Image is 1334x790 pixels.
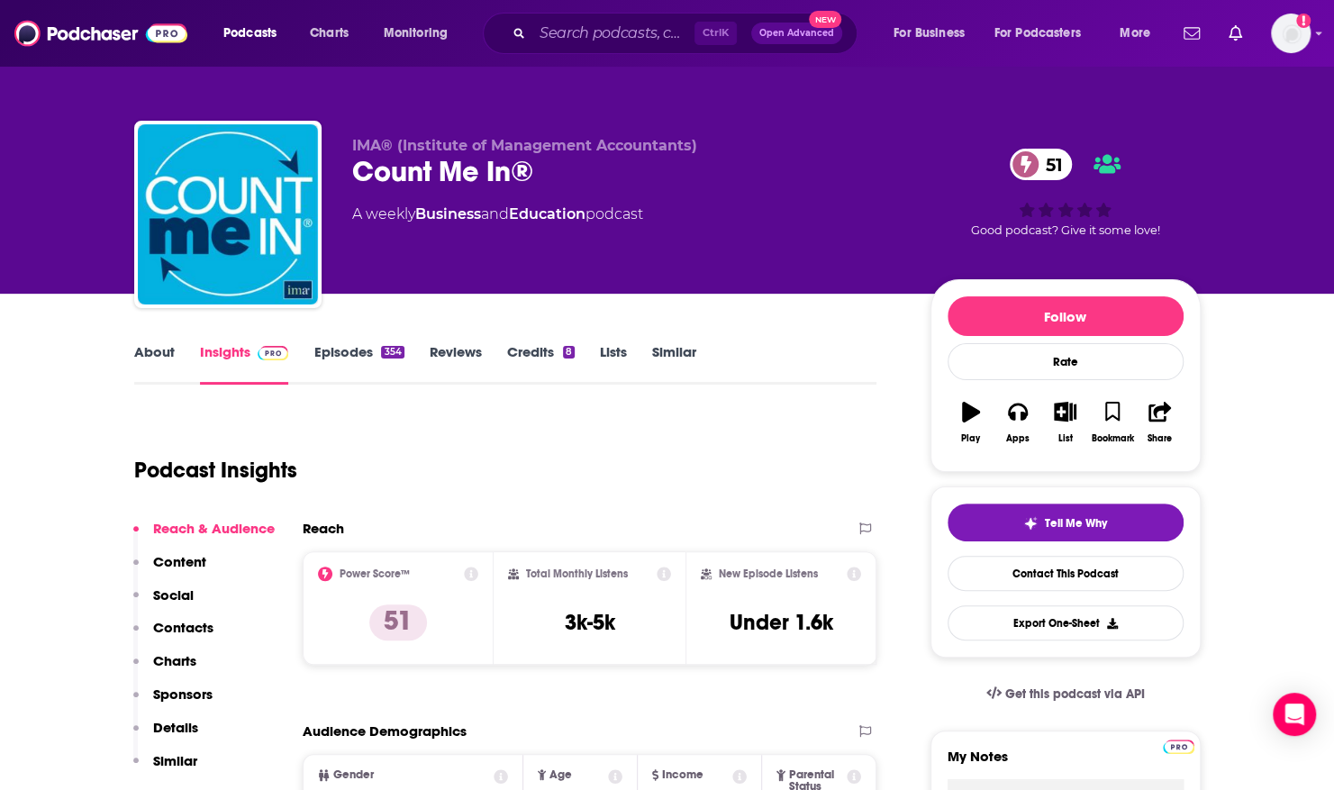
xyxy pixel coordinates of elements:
[1296,14,1311,28] svg: Add a profile image
[994,21,1081,46] span: For Podcasters
[1273,693,1316,736] div: Open Intercom Messenger
[1163,737,1194,754] a: Pro website
[881,19,987,48] button: open menu
[730,609,833,636] h3: Under 1.6k
[564,609,614,636] h3: 3k-5k
[153,619,213,636] p: Contacts
[1163,740,1194,754] img: Podchaser Pro
[971,223,1160,237] span: Good podcast? Give it some love!
[983,19,1107,48] button: open menu
[369,604,427,640] p: 51
[1058,433,1073,444] div: List
[352,204,643,225] div: A weekly podcast
[1004,686,1144,702] span: Get this podcast via API
[134,343,175,385] a: About
[961,433,980,444] div: Play
[563,346,575,359] div: 8
[133,652,196,686] button: Charts
[759,29,834,38] span: Open Advanced
[507,343,575,385] a: Credits8
[500,13,875,54] div: Search podcasts, credits, & more...
[134,457,297,484] h1: Podcast Insights
[133,553,206,586] button: Content
[352,137,697,154] span: IMA® (Institute of Management Accountants)
[153,520,275,537] p: Reach & Audience
[384,21,448,46] span: Monitoring
[1271,14,1311,53] span: Logged in as mtraynor
[751,23,842,44] button: Open AdvancedNew
[223,21,277,46] span: Podcasts
[153,686,213,703] p: Sponsors
[532,19,694,48] input: Search podcasts, credits, & more...
[298,19,359,48] a: Charts
[14,16,187,50] img: Podchaser - Follow, Share and Rate Podcasts
[930,137,1201,249] div: 51Good podcast? Give it some love!
[600,343,627,385] a: Lists
[371,19,471,48] button: open menu
[948,296,1184,336] button: Follow
[138,124,318,304] img: Count Me In®
[948,504,1184,541] button: tell me why sparkleTell Me Why
[1136,390,1183,455] button: Share
[381,346,404,359] div: 354
[310,21,349,46] span: Charts
[652,343,696,385] a: Similar
[200,343,289,385] a: InsightsPodchaser Pro
[211,19,300,48] button: open menu
[153,553,206,570] p: Content
[972,672,1159,716] a: Get this podcast via API
[694,22,737,45] span: Ctrl K
[133,686,213,719] button: Sponsors
[526,568,628,580] h2: Total Monthly Listens
[153,752,197,769] p: Similar
[1221,18,1249,49] a: Show notifications dropdown
[153,652,196,669] p: Charts
[948,390,994,455] button: Play
[1010,149,1072,180] a: 51
[133,752,197,785] button: Similar
[153,586,194,604] p: Social
[430,343,482,385] a: Reviews
[894,21,965,46] span: For Business
[303,722,467,740] h2: Audience Demographics
[303,520,344,537] h2: Reach
[662,769,703,781] span: Income
[1120,21,1150,46] span: More
[509,205,585,222] a: Education
[340,568,410,580] h2: Power Score™
[1148,433,1172,444] div: Share
[133,619,213,652] button: Contacts
[1271,14,1311,53] img: User Profile
[948,748,1184,779] label: My Notes
[313,343,404,385] a: Episodes354
[333,769,374,781] span: Gender
[948,605,1184,640] button: Export One-Sheet
[549,769,572,781] span: Age
[948,343,1184,380] div: Rate
[133,719,198,752] button: Details
[481,205,509,222] span: and
[133,520,275,553] button: Reach & Audience
[1091,433,1133,444] div: Bookmark
[1023,516,1038,531] img: tell me why sparkle
[994,390,1041,455] button: Apps
[1271,14,1311,53] button: Show profile menu
[1006,433,1030,444] div: Apps
[415,205,481,222] a: Business
[719,568,818,580] h2: New Episode Listens
[948,556,1184,591] a: Contact This Podcast
[258,346,289,360] img: Podchaser Pro
[153,719,198,736] p: Details
[1045,516,1107,531] span: Tell Me Why
[133,586,194,620] button: Social
[809,11,841,28] span: New
[1176,18,1207,49] a: Show notifications dropdown
[1028,149,1072,180] span: 51
[1107,19,1173,48] button: open menu
[1089,390,1136,455] button: Bookmark
[1041,390,1088,455] button: List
